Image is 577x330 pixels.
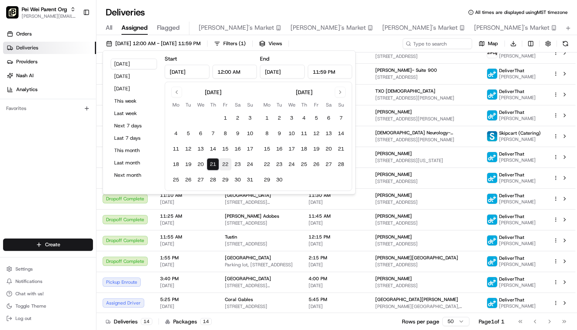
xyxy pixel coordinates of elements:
button: 9 [273,127,285,140]
button: Notifications [3,276,93,287]
div: 📗 [8,112,14,118]
th: Saturday [231,101,244,109]
img: Nash [8,7,23,23]
img: profile_deliverthat_partner.png [487,152,497,162]
h1: Deliveries [106,6,145,19]
span: 12:15 PM [309,234,363,240]
button: 5 [310,112,322,124]
span: Analytics [16,86,37,93]
button: [DATE] 12:00 AM - [DATE] 11:59 PM [103,38,204,49]
span: [PERSON_NAME] [375,234,412,240]
button: 23 [273,158,285,171]
div: We're available if you need us! [26,81,98,87]
span: [PERSON_NAME] [499,136,541,142]
span: [PERSON_NAME] [499,303,536,309]
button: [DATE] [111,59,157,69]
button: 19 [310,143,322,155]
button: 14 [207,143,219,155]
span: [STREET_ADDRESS][US_STATE] [375,157,474,164]
button: 20 [322,143,335,155]
button: 14 [335,127,347,140]
span: [STREET_ADDRESS][PERSON_NAME] [375,137,474,143]
span: [PERSON_NAME]- Suite 900 [375,67,437,73]
label: End [260,55,269,62]
button: Go to previous month [171,87,182,98]
span: [STREET_ADDRESS] [375,283,474,289]
span: Nash AI [16,72,34,79]
button: Pei Wei Parent Org [22,5,67,13]
span: [PERSON_NAME] [499,53,536,59]
button: This month [111,145,157,156]
span: [PERSON_NAME]'s Market [290,23,366,32]
span: [STREET_ADDRESS][PERSON_NAME] [225,199,296,205]
span: [DATE] [309,220,363,226]
span: [PERSON_NAME]'s Market [199,23,274,32]
span: [DATE] 12:00 AM - [DATE] 11:59 PM [115,40,201,47]
span: [PERSON_NAME] [375,276,412,282]
button: Pei Wei Parent OrgPei Wei Parent Org[PERSON_NAME][EMAIL_ADDRESS][PERSON_NAME][DOMAIN_NAME] [3,3,80,22]
div: Deliveries [106,318,152,325]
span: [GEOGRAPHIC_DATA] [225,276,271,282]
button: 29 [219,174,231,186]
button: 19 [182,158,194,171]
span: 11:45 AM [309,213,363,219]
div: 14 [200,318,212,325]
button: 20 [194,158,207,171]
span: DeliverThat [499,172,524,178]
input: Type to search [403,38,472,49]
img: profile_deliverthat_partner.png [487,110,497,120]
span: Deliveries [16,44,38,51]
span: [STREET_ADDRESS] [225,241,296,247]
button: 22 [219,158,231,171]
span: [GEOGRAPHIC_DATA] [225,255,271,261]
span: [STREET_ADDRESS] [375,262,474,268]
span: Create [45,241,60,248]
span: [PERSON_NAME] [499,261,536,267]
button: Next month [111,170,157,181]
button: 13 [322,127,335,140]
button: 2 [273,112,285,124]
a: 📗Knowledge Base [5,108,62,122]
span: DeliverThat [499,255,524,261]
span: [PERSON_NAME][GEOGRAPHIC_DATA] [375,255,458,261]
span: Pylon [77,130,93,136]
th: Thursday [207,101,219,109]
a: Providers [3,56,96,68]
button: 5 [182,127,194,140]
span: [DATE] [309,199,363,205]
img: profile_deliverthat_partner.png [487,69,497,79]
p: Rows per page [402,318,439,325]
span: [DATE] [160,303,213,310]
button: Last 7 days [111,133,157,144]
input: Time [308,65,353,79]
span: TXO [DEMOGRAPHIC_DATA] [375,88,435,94]
button: Start new chat [131,76,140,85]
div: Packages [165,318,212,325]
th: Friday [219,101,231,109]
th: Wednesday [285,101,298,109]
th: Monday [261,101,273,109]
button: Toggle Theme [3,301,93,311]
span: [GEOGRAPHIC_DATA][PERSON_NAME] [375,296,458,303]
img: Pei Wei Parent Org [6,6,19,19]
a: Deliveries [3,42,96,54]
button: 25 [170,174,182,186]
span: [STREET_ADDRESS][PERSON_NAME] [375,95,474,101]
button: 7 [335,112,347,124]
span: [PERSON_NAME] [499,157,536,163]
span: [STREET_ADDRESS] [375,74,474,80]
button: 6 [322,112,335,124]
button: 30 [273,174,285,186]
button: 1 [219,112,231,124]
span: [PERSON_NAME] [499,95,536,101]
button: [DATE] [111,83,157,94]
th: Tuesday [182,101,194,109]
span: Parking lot, [STREET_ADDRESS] [225,262,296,268]
button: 4 [298,112,310,124]
div: [DATE] [296,88,312,96]
button: Next 7 days [111,120,157,131]
a: Nash AI [3,69,96,82]
span: 3:40 PM [160,276,213,282]
span: [DATE] [309,262,363,268]
img: profile_deliverthat_partner.png [487,277,497,287]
